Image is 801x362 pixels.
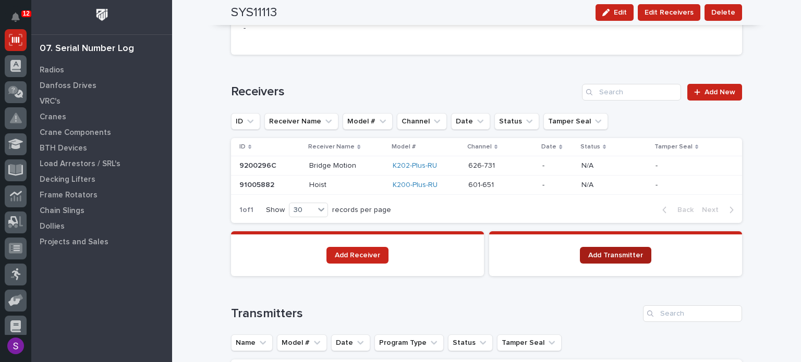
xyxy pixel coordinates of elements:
h2: SYS11113 [231,5,277,20]
p: Load Arrestors / SRL's [40,159,120,169]
a: Chain Slings [31,203,172,218]
p: Decking Lifters [40,175,95,184]
a: Decking Lifters [31,171,172,187]
a: K202-Plus-RU [393,161,437,170]
p: 626-731 [468,159,497,170]
button: Edit Receivers [638,4,700,21]
p: Crane Components [40,128,111,138]
a: BTH Devices [31,140,172,156]
h1: Receivers [231,84,578,99]
a: Danfoss Drives [31,78,172,93]
p: Hoist [309,179,329,190]
tr: 9200296C9200296C Bridge MotionBridge Motion K202-Plus-RU 626-731626-731 -N/AN/A -- [231,156,742,176]
p: - [656,159,660,170]
p: 601-651 [468,179,496,190]
button: Notifications [5,6,27,28]
input: Search [582,84,681,101]
button: Next [698,205,742,215]
button: Receiver Name [264,113,338,130]
a: Load Arrestors / SRL's [31,156,172,171]
p: Show [266,206,285,215]
a: Add Transmitter [580,247,651,264]
p: Receiver Name [308,141,355,153]
a: Cranes [31,109,172,124]
p: Danfoss Drives [40,81,96,91]
a: Frame Rotators [31,187,172,203]
span: Edit Receivers [645,6,694,19]
h1: Transmitters [231,306,639,321]
button: Tamper Seal [543,113,608,130]
p: VRC's [40,97,60,106]
p: Channel [467,141,492,153]
tr: 9100588291005882 HoistHoist K200-Plus-RU 601-651601-651 -N/AN/A -- [231,176,742,195]
button: Date [451,113,490,130]
button: Program Type [374,334,444,351]
a: Add Receiver [326,247,389,264]
p: Chain Slings [40,206,84,216]
div: Notifications12 [13,13,27,29]
p: records per page [332,206,391,215]
a: Crane Components [31,124,172,140]
span: Delete [711,6,735,19]
p: Projects and Sales [40,238,108,247]
p: - [244,23,397,34]
button: Status [494,113,539,130]
span: Back [671,205,694,215]
button: Delete [705,4,742,21]
a: Add New [687,84,742,101]
p: 1 of 1 [231,197,262,223]
p: ID [239,141,246,153]
a: Projects and Sales [31,234,172,249]
p: N/A [581,179,596,190]
p: BTH Devices [40,144,87,153]
button: ID [231,113,260,130]
span: Add Transmitter [588,252,643,259]
p: Date [541,141,556,153]
p: 9200296C [239,159,278,170]
a: VRC's [31,93,172,109]
button: Channel [397,113,447,130]
button: Tamper Seal [497,334,562,351]
span: Add Receiver [335,252,380,259]
p: 12 [23,10,30,17]
a: K200-Plus-RU [393,181,438,190]
a: Dollies [31,218,172,234]
p: Status [580,141,600,153]
p: Cranes [40,113,66,122]
div: 30 [289,205,314,216]
button: Edit [596,4,634,21]
p: - [542,181,573,190]
span: Edit [614,8,627,17]
span: Add New [705,89,735,96]
a: Radios [31,62,172,78]
p: N/A [581,159,596,170]
button: Model # [343,113,393,130]
p: - [656,179,660,190]
p: Bridge Motion [309,159,358,170]
button: Date [331,334,370,351]
input: Search [643,305,742,322]
p: Tamper Seal [654,141,693,153]
p: - [542,161,573,170]
p: Dollies [40,222,65,231]
p: Frame Rotators [40,191,98,200]
button: Model # [277,334,327,351]
div: 07. Serial Number Log [40,43,134,55]
p: 91005882 [239,179,276,190]
button: users-avatar [5,335,27,357]
button: Status [448,334,493,351]
img: Workspace Logo [92,5,112,24]
p: Model # [392,141,416,153]
p: Radios [40,66,64,75]
span: Next [702,205,725,215]
button: Name [231,334,273,351]
button: Back [654,205,698,215]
